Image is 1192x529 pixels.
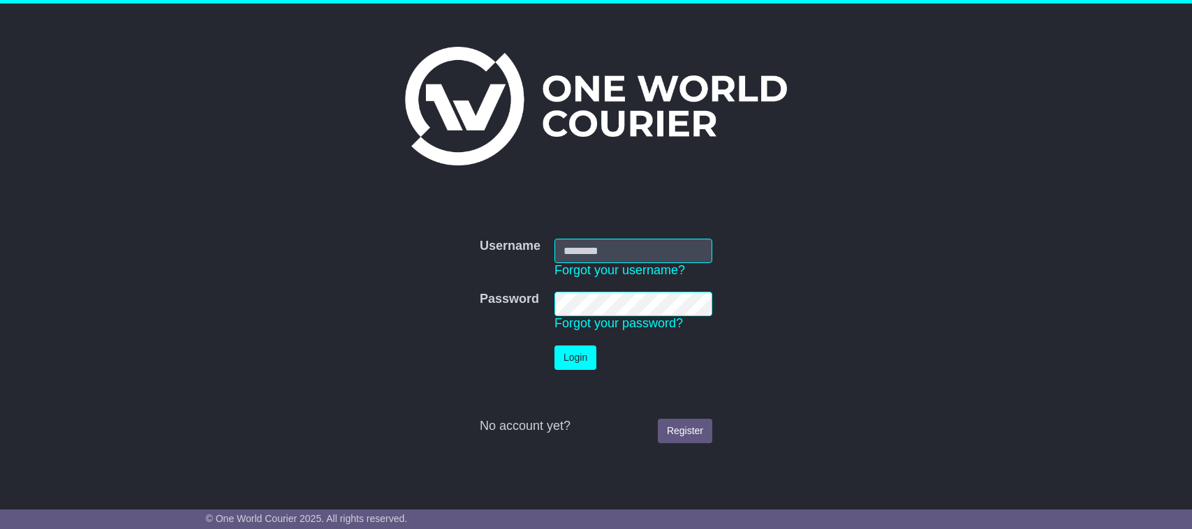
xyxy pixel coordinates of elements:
a: Register [658,419,712,443]
a: Forgot your password? [554,316,683,330]
div: No account yet? [480,419,712,434]
button: Login [554,345,596,370]
label: Password [480,292,539,307]
img: One World [405,47,786,165]
a: Forgot your username? [554,263,685,277]
span: © One World Courier 2025. All rights reserved. [206,513,408,524]
label: Username [480,239,540,254]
